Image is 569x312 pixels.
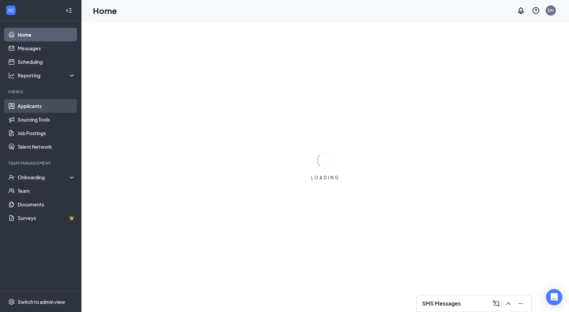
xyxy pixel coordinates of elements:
button: Minimize [515,298,526,309]
a: SurveysCrown [18,211,76,225]
div: Team Management [8,160,74,166]
div: Reporting [18,72,76,79]
a: Talent Network [18,140,76,153]
a: Documents [18,198,76,211]
svg: QuestionInfo [532,6,540,15]
div: LOADING [308,175,342,181]
button: ComposeMessage [491,298,501,309]
div: Open Intercom Messenger [546,289,562,305]
a: Job Postings [18,126,76,140]
div: Switch to admin view [18,298,65,305]
a: Team [18,184,76,198]
a: Scheduling [18,55,76,69]
div: Hiring [8,89,74,95]
h1: Home [93,5,117,16]
div: Onboarding [18,174,70,181]
svg: Collapse [65,7,72,14]
svg: ComposeMessage [492,299,500,308]
svg: ChevronUp [504,299,512,308]
svg: Analysis [8,72,15,79]
h3: SMS Messages [422,300,461,307]
svg: Settings [8,298,15,305]
svg: WorkstreamLogo [7,7,14,14]
a: Sourcing Tools [18,113,76,126]
svg: Notifications [517,6,525,15]
button: ChevronUp [503,298,514,309]
a: Messages [18,41,76,55]
div: DH [548,7,554,13]
a: Home [18,28,76,41]
a: Applicants [18,99,76,113]
svg: UserCheck [8,174,15,181]
svg: Minimize [516,299,525,308]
